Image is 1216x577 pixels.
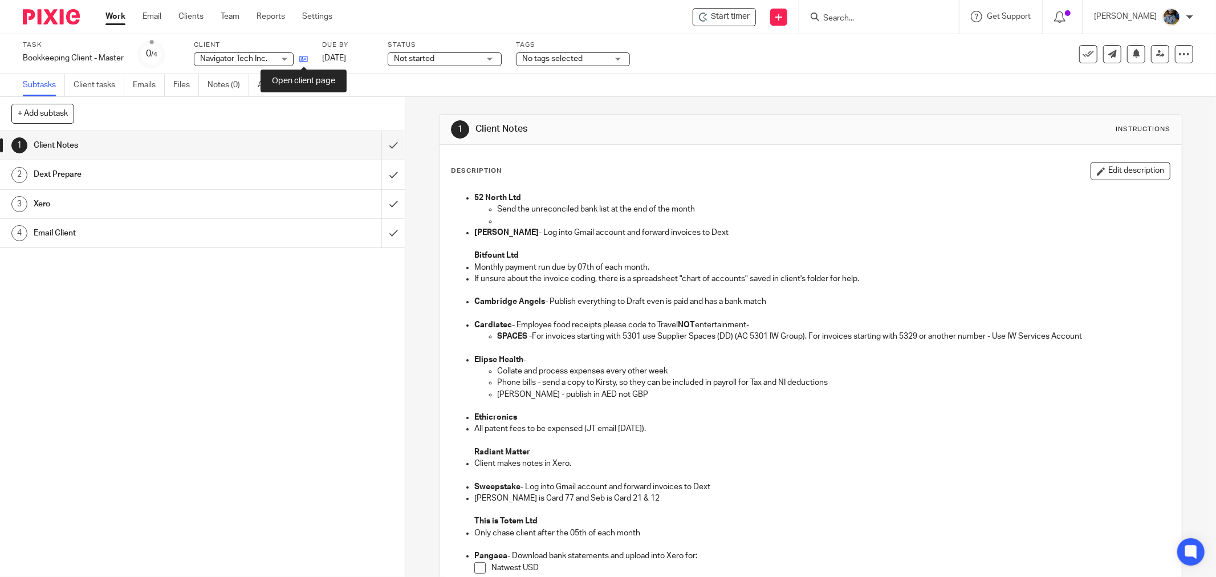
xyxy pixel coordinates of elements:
p: Description [451,166,502,176]
button: Edit description [1091,162,1170,180]
h1: Dext Prepare [34,166,258,183]
small: /4 [151,51,157,58]
div: 0 [146,47,157,60]
a: Emails [133,74,165,96]
a: Settings [302,11,332,22]
input: Search [822,14,925,24]
h1: Client Notes [475,123,835,135]
span: Not started [394,55,434,63]
strong: Radiant Matter [474,448,530,456]
p: Collate and process expenses every other week [497,365,1170,377]
p: If unsure about the invoice coding, there is a spreadsheet "chart of accounts" saved in client's ... [474,273,1170,285]
div: Instructions [1116,125,1170,134]
strong: SPACES - [497,332,532,340]
strong: Pangaea [474,552,507,560]
a: Work [105,11,125,22]
a: Client tasks [74,74,124,96]
div: 1 [451,120,469,139]
p: Send the unreconciled bank list at the end of the month [497,204,1170,215]
h1: Xero [34,196,258,213]
a: Audit logs [258,74,302,96]
p: [PERSON_NAME] is Card 77 and Seb is Card 21 & 12 [474,493,1170,504]
span: No tags selected [522,55,583,63]
p: - Log into Gmail account and forward invoices to Dext [474,481,1170,493]
a: Reports [257,11,285,22]
a: Notes (0) [208,74,249,96]
strong: [PERSON_NAME] [474,229,539,237]
span: Navigator Tech Inc. [200,55,267,63]
p: Monthly payment run due by 07th of each month. [474,262,1170,273]
label: Tags [516,40,630,50]
label: Status [388,40,502,50]
p: [PERSON_NAME] [1094,11,1157,22]
p: - [474,354,1170,365]
h1: Client Notes [34,137,258,154]
strong: Sweepstake [474,483,520,491]
label: Task [23,40,124,50]
strong: 52 North Ltd [474,194,521,202]
div: Navigator Tech Inc. - Bookkeeping Client - Master [693,8,756,26]
a: Team [221,11,239,22]
div: 3 [11,196,27,212]
p: Natwest USD [491,562,1170,574]
div: 2 [11,167,27,183]
p: - Log into Gmail account and forward invoices to Dext [474,227,1170,238]
strong: Cambridge Angels [474,298,545,306]
a: Email [143,11,161,22]
strong: Bitfount Ltd [474,251,519,259]
p: - Publish everything to Draft even is paid and has a bank match [474,296,1170,307]
strong: Elipse Health [474,356,523,364]
span: Start timer [711,11,750,23]
img: Pixie [23,9,80,25]
p: All patent fees to be expensed (JT email [DATE]). [474,423,1170,434]
h1: Email Client [34,225,258,242]
div: 1 [11,137,27,153]
div: 4 [11,225,27,241]
p: [PERSON_NAME] - publish in AED not GBP [497,389,1170,400]
label: Due by [322,40,373,50]
button: + Add subtask [11,104,74,123]
span: Get Support [987,13,1031,21]
p: Only chase client after the 05th of each month [474,527,1170,539]
div: Bookkeeping Client - Master [23,52,124,64]
a: Clients [178,11,204,22]
p: - Employee food receipts please code to Travel entertainment- [474,319,1170,331]
p: Client makes notes in Xero. [474,458,1170,469]
a: Subtasks [23,74,65,96]
span: [DATE] [322,54,346,62]
p: Phone bills - send a copy to Kirsty, so they can be included in payroll for Tax and NI deductions [497,377,1170,388]
strong: Ethicronics [474,413,517,421]
strong: Cardiatec [474,321,512,329]
strong: This is Totem Ltd [474,517,538,525]
strong: NOT [678,321,695,329]
p: For invoices starting with 5301 use Supplier Spaces (DD) (AC 5301 IW Group). For invoices startin... [497,331,1170,342]
img: Jaskaran%20Singh.jpeg [1162,8,1181,26]
p: - Download bank statements and upload into Xero for: [474,550,1170,562]
label: Client [194,40,308,50]
a: Files [173,74,199,96]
